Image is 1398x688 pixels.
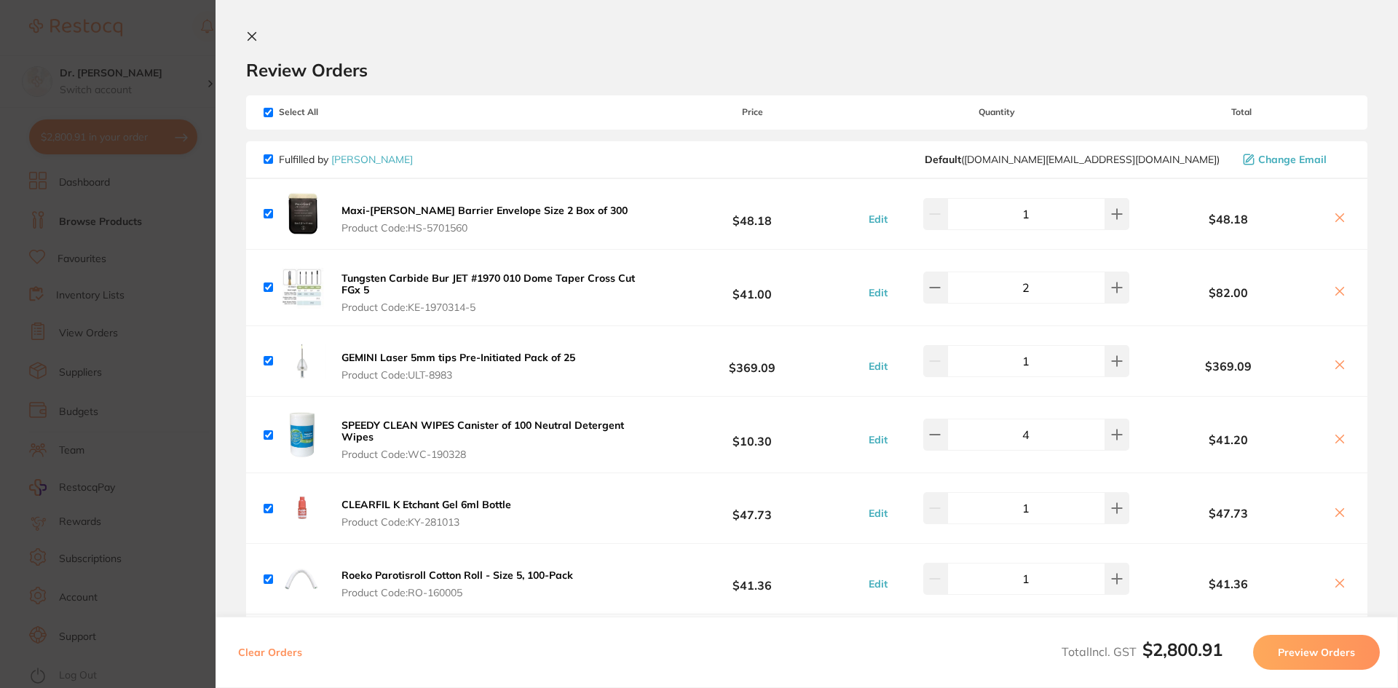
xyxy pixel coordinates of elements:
[264,107,409,117] span: Select All
[341,419,624,443] b: SPEEDY CLEAN WIPES Canister of 100 Neutral Detergent Wipes
[341,222,628,234] span: Product Code: HS-5701560
[279,264,325,311] img: bHY3dXh3Mg
[644,348,861,375] b: $369.09
[341,587,573,598] span: Product Code: RO-160005
[1133,213,1324,226] b: $48.18
[337,569,577,599] button: Roeko Parotisroll Cotton Roll - Size 5, 100-Pack Product Code:RO-160005
[341,516,511,528] span: Product Code: KY-281013
[341,351,575,364] b: GEMINI Laser 5mm tips Pre-Initiated Pack of 25
[644,495,861,522] b: $47.73
[279,191,325,237] img: MHZwd2g1Mg
[864,286,892,299] button: Edit
[864,360,892,373] button: Edit
[644,422,861,448] b: $10.30
[864,577,892,590] button: Edit
[925,153,961,166] b: Default
[864,213,892,226] button: Edit
[337,272,644,314] button: Tungsten Carbide Bur JET #1970 010 Dome Taper Cross Cut FGx 5 Product Code:KE-1970314-5
[644,566,861,593] b: $41.36
[864,433,892,446] button: Edit
[644,274,861,301] b: $41.00
[246,59,1367,81] h2: Review Orders
[861,107,1133,117] span: Quantity
[1142,638,1223,660] b: $2,800.91
[341,369,575,381] span: Product Code: ULT-8983
[341,301,639,313] span: Product Code: KE-1970314-5
[279,154,413,165] p: Fulfilled by
[279,555,325,602] img: MGoxNjJ2ZA
[279,485,325,531] img: ajVsZXBidw
[925,154,1220,165] span: customer.care@henryschein.com.au
[1133,433,1324,446] b: $41.20
[1258,154,1327,165] span: Change Email
[337,498,516,529] button: CLEARFIL K Etchant Gel 6ml Bottle Product Code:KY-281013
[644,107,861,117] span: Price
[341,204,628,217] b: Maxi-[PERSON_NAME] Barrier Envelope Size 2 Box of 300
[337,204,632,234] button: Maxi-[PERSON_NAME] Barrier Envelope Size 2 Box of 300 Product Code:HS-5701560
[1239,153,1350,166] button: Change Email
[337,351,580,381] button: GEMINI Laser 5mm tips Pre-Initiated Pack of 25 Product Code:ULT-8983
[1133,107,1350,117] span: Total
[279,411,325,458] img: anJocWtmcA
[1133,360,1324,373] b: $369.09
[341,498,511,511] b: CLEARFIL K Etchant Gel 6ml Bottle
[234,635,307,670] button: Clear Orders
[1253,635,1380,670] button: Preview Orders
[1062,644,1223,659] span: Total Incl. GST
[341,272,635,296] b: Tungsten Carbide Bur JET #1970 010 Dome Taper Cross Cut FGx 5
[341,448,639,460] span: Product Code: WC-190328
[279,338,325,384] img: MnpnN2o5ag
[341,569,573,582] b: Roeko Parotisroll Cotton Roll - Size 5, 100-Pack
[1133,577,1324,590] b: $41.36
[331,153,413,166] a: [PERSON_NAME]
[864,507,892,520] button: Edit
[1133,286,1324,299] b: $82.00
[1133,507,1324,520] b: $47.73
[644,200,861,227] b: $48.18
[337,419,644,461] button: SPEEDY CLEAN WIPES Canister of 100 Neutral Detergent Wipes Product Code:WC-190328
